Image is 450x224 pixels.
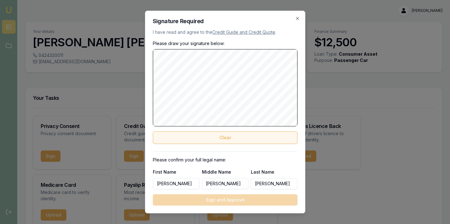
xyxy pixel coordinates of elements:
[153,40,297,47] p: Please draw your signature below:
[153,29,297,35] p: I have read and agree to the .
[202,169,231,175] label: Middle Name
[251,169,274,175] label: Last Name
[153,157,297,163] p: Please confirm your full legal name:
[153,131,297,144] button: Clear
[153,18,297,24] h2: Signature Required
[153,169,176,175] label: First Name
[212,29,275,35] a: Credit Guide and Credit Quote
